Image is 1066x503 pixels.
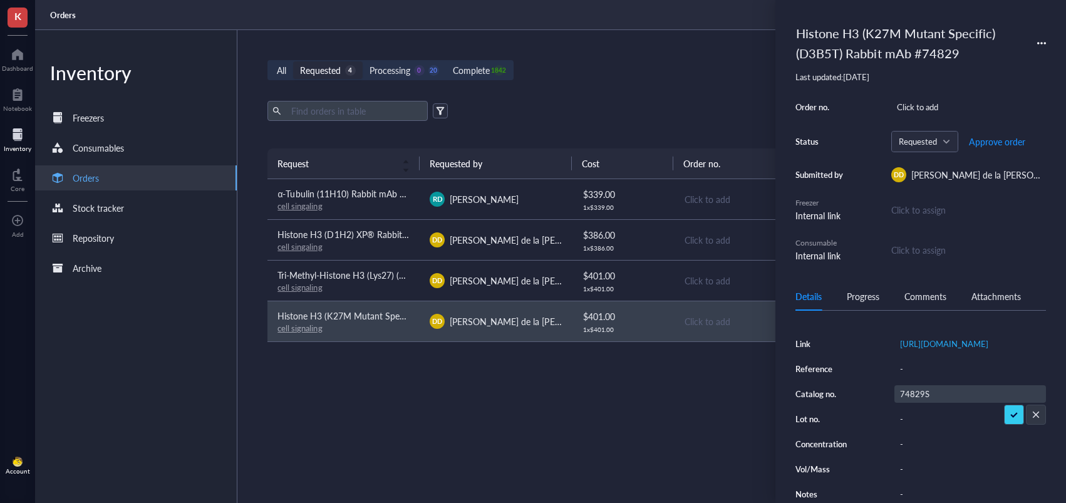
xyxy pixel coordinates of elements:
a: cell signaling [277,322,322,334]
div: 1842 [494,65,504,76]
div: Repository [73,231,114,245]
img: da48f3c6-a43e-4a2d-aade-5eac0d93827f.jpeg [13,457,23,467]
div: 4 [345,65,356,76]
div: Lot no. [795,413,859,425]
th: Request [267,148,420,179]
div: Click to add [685,233,815,247]
td: Click to add [673,179,825,220]
div: 1 x $ 386.00 [583,244,663,252]
a: Freezers [35,105,237,130]
th: Requested by [420,148,572,179]
div: Stock tracker [73,201,124,215]
div: Archive [73,261,101,275]
div: 1 x $ 401.00 [583,285,663,293]
div: - [894,485,1046,503]
div: Consumable [795,237,846,249]
div: Freezer [795,197,846,209]
div: - [894,410,1046,428]
div: Click to add [685,192,815,206]
td: Click to add [673,260,825,301]
div: Submitted by [795,169,846,180]
span: RD [432,194,442,204]
span: Histone H3 (D1H2) XP® Rabbit mAb #4499 [277,228,450,241]
div: Dashboard [2,65,33,72]
div: Attachments [971,289,1021,303]
td: Click to add [673,301,825,341]
div: Internal link [795,209,846,222]
span: [PERSON_NAME] de la [PERSON_NAME] [450,234,611,246]
div: - [894,435,1046,453]
div: Requested [300,63,341,77]
span: DD [432,235,442,245]
div: - [894,360,1046,378]
a: Notebook [3,85,32,112]
a: cell singaling [277,200,322,212]
div: All [277,63,286,77]
div: Concentration [795,438,859,450]
span: [PERSON_NAME] de la [PERSON_NAME] [450,274,611,287]
span: K [14,8,21,24]
div: - [894,460,1046,478]
div: Notebook [3,105,32,112]
a: Repository [35,226,237,251]
div: Last updated: [DATE] [795,71,1046,83]
div: Catalog no. [795,388,859,400]
div: $ 401.00 [583,309,663,323]
div: Notes [795,489,859,500]
div: Core [11,185,24,192]
div: 1 x $ 339.00 [583,204,663,211]
th: Cost [572,148,673,179]
span: Histone H3 (K27M Mutant Specific) (D3B5T) Rabbit mAb #74829 [277,309,534,322]
a: Orders [35,165,237,190]
div: Processing [370,63,410,77]
span: α-Tubulin (11H10) Rabbit mAb #2125 [277,187,424,200]
td: Click to add [673,219,825,260]
div: 0 [414,65,425,76]
a: Dashboard [2,44,33,72]
div: 1 x $ 401.00 [583,326,663,333]
div: 20 [428,65,439,76]
div: Orders [73,171,99,185]
div: Reference [795,363,859,375]
span: DD [432,316,442,326]
div: Internal link [795,249,846,262]
div: Order no. [795,101,846,113]
a: cell singaling [277,241,322,252]
a: cell signaling [277,281,322,293]
input: Find orders in table [286,101,423,120]
div: Inventory [35,60,237,85]
div: Consumables [73,141,124,155]
span: Request [277,157,395,170]
div: Vol/Mass [795,464,859,475]
div: Histone H3 (K27M Mutant Specific) (D3B5T) Rabbit mAb #74829 [790,20,1030,66]
span: [PERSON_NAME] de la [PERSON_NAME] [450,315,611,328]
span: DD [432,276,442,286]
a: Consumables [35,135,237,160]
div: segmented control [267,60,513,80]
div: Click to add [685,274,815,288]
div: Complete [453,63,490,77]
div: Freezers [73,111,104,125]
a: Stock tracker [35,195,237,220]
span: Approve order [969,137,1025,147]
div: Details [795,289,822,303]
a: Orders [50,9,78,21]
div: Comments [904,289,946,303]
div: Click to add [685,314,815,328]
button: Approve order [968,132,1026,152]
div: Click to add [891,98,1046,116]
a: Inventory [4,125,31,152]
div: Click to assign [891,203,1046,217]
a: [URL][DOMAIN_NAME] [900,338,988,350]
div: $ 401.00 [583,269,663,283]
th: Order no. [673,148,825,179]
span: [PERSON_NAME] [450,193,519,205]
div: Click to assign [891,243,946,257]
a: Archive [35,256,237,281]
div: Link [795,338,859,350]
div: Inventory [4,145,31,152]
div: $ 386.00 [583,228,663,242]
span: Tri-Methyl-Histone H3 (Lys27) (C36B11) Rabbit mAb #9733 [277,269,509,281]
span: DD [894,170,904,180]
span: Requested [899,136,948,147]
